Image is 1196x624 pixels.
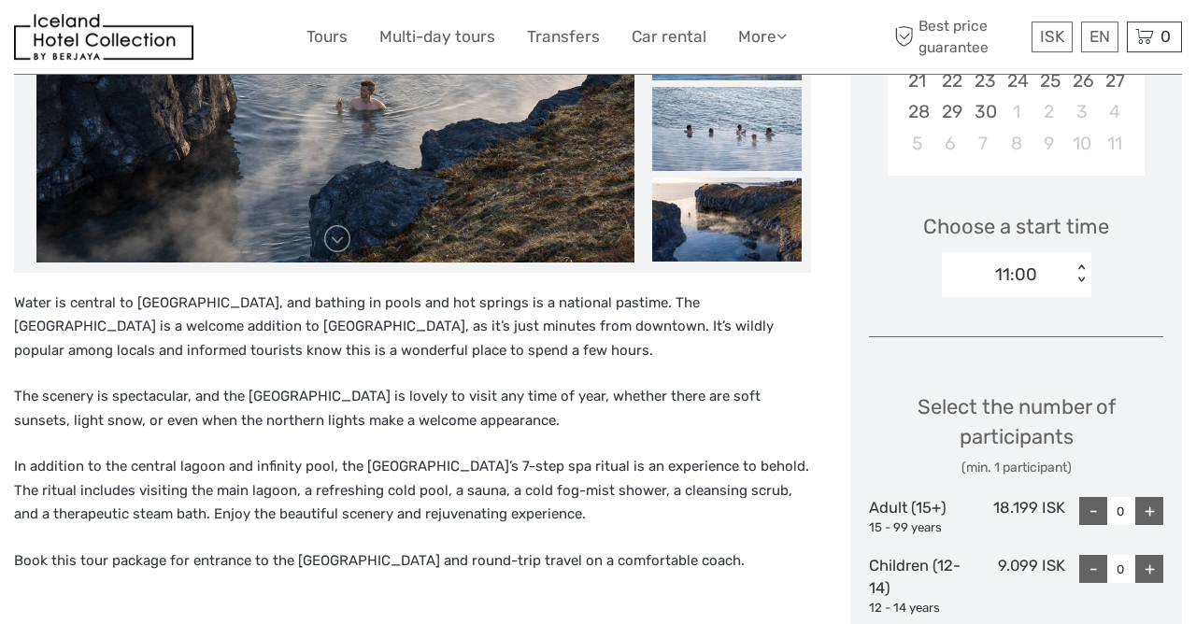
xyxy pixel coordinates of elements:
[934,96,967,127] div: Choose Monday, September 29th, 2025
[1065,65,1098,96] div: Choose Friday, September 26th, 2025
[1098,65,1131,96] div: Choose Saturday, September 27th, 2025
[14,549,811,574] p: Book this tour package for entrance to the [GEOGRAPHIC_DATA] and round-trip travel on a comfortab...
[1065,128,1098,159] div: Choose Friday, October 10th, 2025
[1032,128,1065,159] div: Choose Thursday, October 9th, 2025
[1065,96,1098,127] div: Choose Friday, October 3rd, 2025
[923,212,1109,241] span: Choose a start time
[869,555,967,617] div: Children (12-14)
[967,96,1000,127] div: Choose Tuesday, September 30th, 2025
[934,128,967,159] div: Choose Monday, October 6th, 2025
[869,497,967,536] div: Adult (15+)
[869,519,967,537] div: 15 - 99 years
[1040,27,1064,46] span: ISK
[1073,264,1089,284] div: < >
[14,385,811,433] p: The scenery is spectacular, and the [GEOGRAPHIC_DATA] is lovely to visit any time of year, whethe...
[1135,497,1163,525] div: +
[967,497,1065,536] div: 18.199 ISK
[1000,65,1032,96] div: Choose Wednesday, September 24th, 2025
[967,555,1065,617] div: 9.099 ISK
[869,600,967,617] div: 12 - 14 years
[14,14,193,60] img: 481-8f989b07-3259-4bb0-90ed-3da368179bdc_logo_small.jpg
[890,16,1028,57] span: Best price guarantee
[901,65,933,96] div: Choose Sunday, September 21st, 2025
[379,23,495,50] a: Multi-day tours
[901,96,933,127] div: Choose Sunday, September 28th, 2025
[1032,65,1065,96] div: Choose Thursday, September 25th, 2025
[1000,96,1032,127] div: Choose Wednesday, October 1st, 2025
[527,23,600,50] a: Transfers
[869,459,1163,477] div: (min. 1 participant)
[1081,21,1118,52] div: EN
[869,392,1163,477] div: Select the number of participants
[1079,555,1107,583] div: -
[1098,128,1131,159] div: Choose Saturday, October 11th, 2025
[1079,497,1107,525] div: -
[738,23,787,50] a: More
[1000,128,1032,159] div: Choose Wednesday, October 8th, 2025
[1158,27,1174,46] span: 0
[14,455,811,527] p: In addition to the central lagoon and infinity pool, the [GEOGRAPHIC_DATA]’s 7-step spa ritual is...
[901,128,933,159] div: Choose Sunday, October 5th, 2025
[632,23,706,50] a: Car rental
[306,23,348,50] a: Tours
[1032,96,1065,127] div: Choose Thursday, October 2nd, 2025
[1135,555,1163,583] div: +
[967,65,1000,96] div: Choose Tuesday, September 23rd, 2025
[995,262,1037,287] div: 11:00
[1098,96,1131,127] div: Choose Saturday, October 4th, 2025
[934,65,967,96] div: Choose Monday, September 22nd, 2025
[967,128,1000,159] div: Choose Tuesday, October 7th, 2025
[652,177,802,262] img: fbb84518eccd41b9af37f7c66d26fd74_slider_thumbnail.jpeg
[14,291,811,363] p: Water is central to [GEOGRAPHIC_DATA], and bathing in pools and hot springs is a national pastime...
[652,87,802,171] img: 7df6c22cc4b24a61b20fb7545a4f3b1f_slider_thumbnail.jpeg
